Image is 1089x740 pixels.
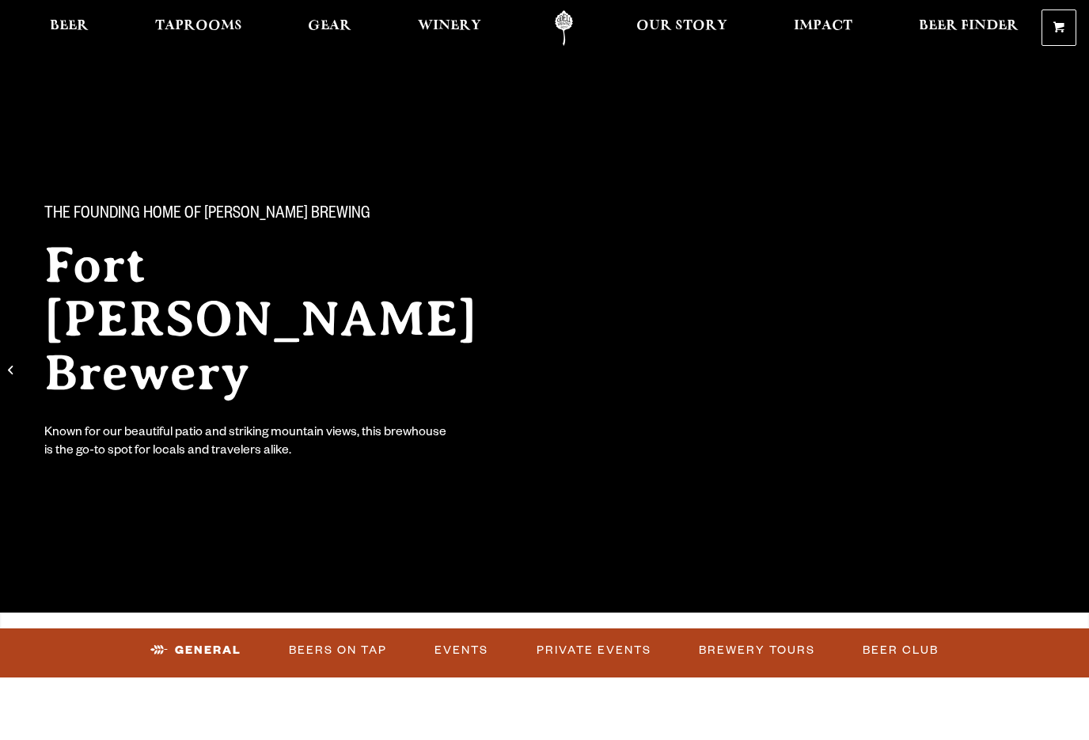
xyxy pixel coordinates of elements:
a: Beer Club [856,632,945,669]
span: The Founding Home of [PERSON_NAME] Brewing [44,205,370,226]
span: Our Story [636,20,727,32]
span: Impact [794,20,852,32]
a: Beers on Tap [283,632,393,669]
a: Private Events [530,632,658,669]
span: Winery [418,20,481,32]
h2: Fort [PERSON_NAME] Brewery [44,238,538,400]
div: Known for our beautiful patio and striking mountain views, this brewhouse is the go-to spot for l... [44,425,450,461]
span: Taprooms [155,20,242,32]
span: Beer Finder [919,20,1019,32]
a: General [144,632,248,669]
a: Taprooms [145,10,252,46]
a: Brewery Tours [692,632,821,669]
a: Events [428,632,495,669]
a: Impact [784,10,863,46]
span: Gear [308,20,351,32]
a: Gear [298,10,362,46]
a: Beer Finder [909,10,1029,46]
a: Beer [40,10,99,46]
a: Winery [408,10,491,46]
span: Beer [50,20,89,32]
a: Odell Home [534,10,594,46]
a: Our Story [626,10,738,46]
